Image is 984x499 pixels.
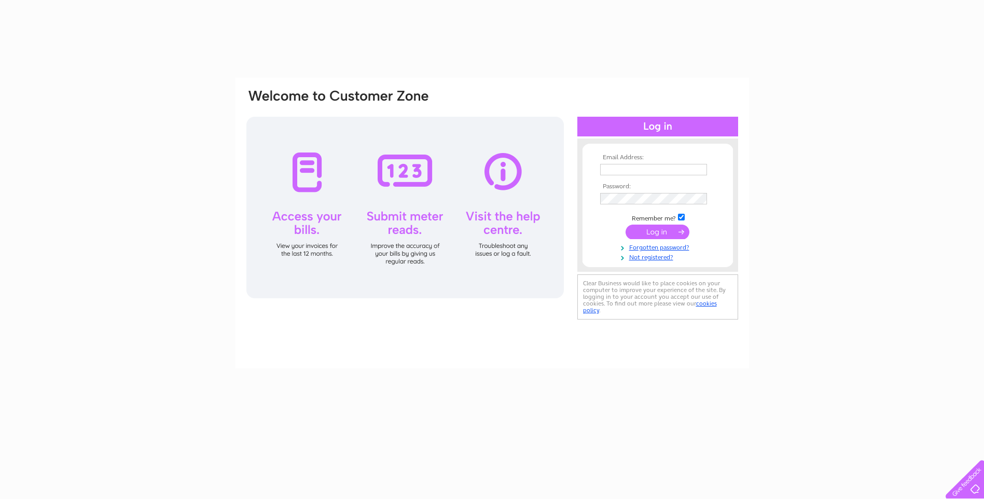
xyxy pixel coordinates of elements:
[598,212,718,223] td: Remember me?
[626,225,689,239] input: Submit
[600,252,718,261] a: Not registered?
[600,242,718,252] a: Forgotten password?
[598,183,718,190] th: Password:
[583,300,717,314] a: cookies policy
[577,274,738,320] div: Clear Business would like to place cookies on your computer to improve your experience of the sit...
[598,154,718,161] th: Email Address:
